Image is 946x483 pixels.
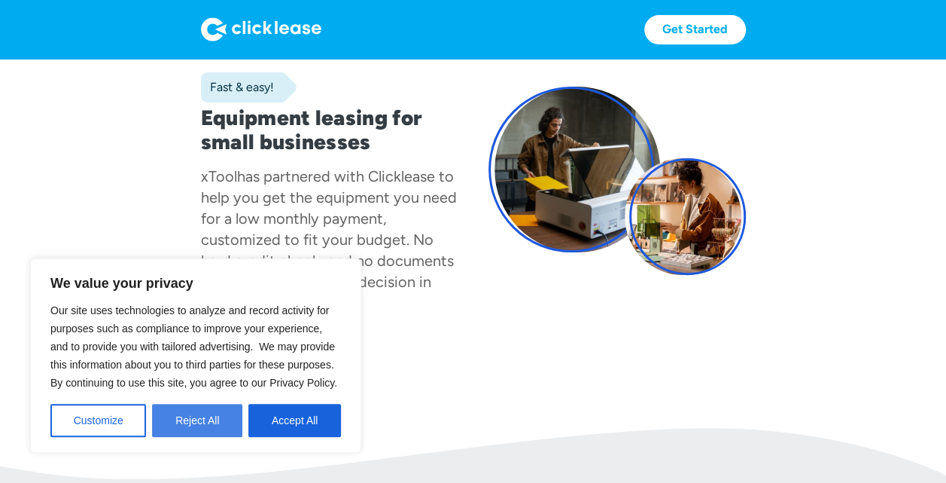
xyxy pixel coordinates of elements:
div: Fast & easy! [201,80,274,95]
button: Reject All [152,404,242,437]
h1: Equipment leasing for small businesses [201,105,458,154]
span: Our site uses technologies to analyze and record activity for purposes such as compliance to impr... [50,304,337,389]
a: Get Started [644,15,746,44]
div: has partnered with Clicklease to help you get the equipment you need for a low monthly payment, c... [201,167,457,312]
p: We value your privacy [50,274,341,292]
div: xTool [201,167,237,185]
button: Accept All [248,404,341,437]
img: Logo [201,17,321,41]
div: We value your privacy [30,258,361,453]
button: Customize [50,404,146,437]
